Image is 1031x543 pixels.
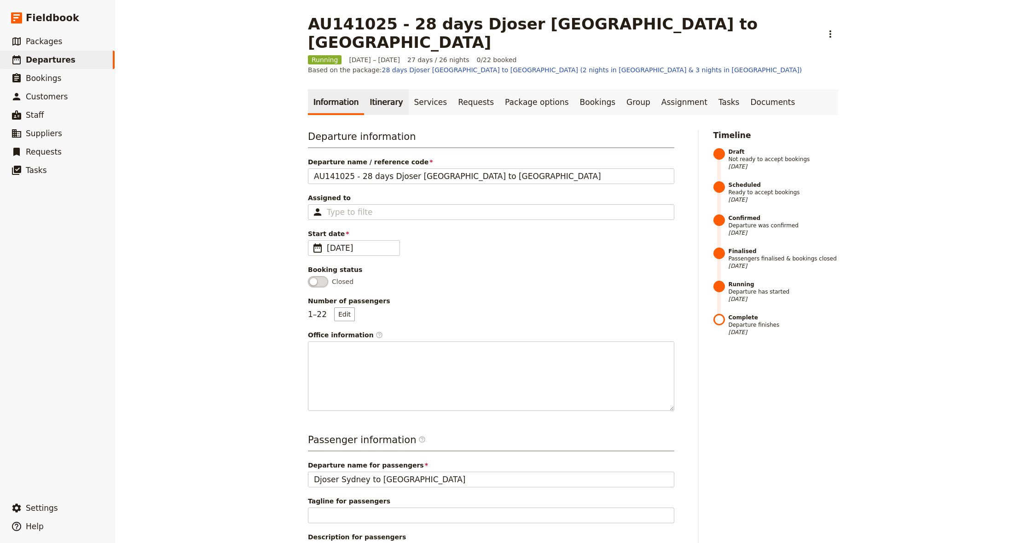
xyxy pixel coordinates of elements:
[409,89,453,115] a: Services
[308,130,674,148] h3: Departure information
[308,89,364,115] a: Information
[26,503,58,513] span: Settings
[574,89,621,115] a: Bookings
[364,89,408,115] a: Itinerary
[308,55,342,64] span: Running
[308,497,674,506] span: Tagline for passengers
[308,330,674,340] div: Office information
[713,89,745,115] a: Tasks
[312,243,323,254] span: ​
[26,166,47,175] span: Tasks
[308,265,674,274] div: Booking status
[327,243,394,254] span: [DATE]
[407,55,469,64] span: 27 days / 26 nights
[452,89,499,115] a: Requests
[308,472,674,487] input: Departure name for passengers
[729,148,839,156] strong: Draft
[729,314,839,321] strong: Complete
[26,37,62,46] span: Packages
[729,163,839,170] span: [DATE]
[308,296,674,306] span: Number of passengers
[476,55,516,64] span: 0/22 booked
[713,130,839,141] h2: Timeline
[327,207,373,218] input: Assigned to
[308,508,674,523] input: Tagline for passengers
[499,89,574,115] a: Package options
[26,129,62,138] span: Suppliers
[26,11,79,25] span: Fieldbook
[621,89,656,115] a: Group
[729,329,839,336] span: [DATE]
[822,26,838,42] button: Actions
[26,92,68,101] span: Customers
[376,331,383,339] span: ​
[729,196,839,203] span: [DATE]
[332,277,353,286] span: Closed
[349,55,400,64] span: [DATE] – [DATE]
[729,148,839,170] span: Not ready to accept bookings
[308,157,674,167] span: Departure name / reference code
[26,110,44,120] span: Staff
[308,193,674,202] span: Assigned to
[308,532,674,542] div: Description for passengers
[729,181,839,189] strong: Scheduled
[418,436,426,447] span: ​
[418,436,426,443] span: ​
[334,307,355,321] button: Number of passengers1–22
[729,295,839,303] span: [DATE]
[729,281,839,303] span: Departure has started
[308,65,802,75] span: Based on the package:
[729,281,839,288] strong: Running
[26,74,61,83] span: Bookings
[745,89,800,115] a: Documents
[729,214,839,222] strong: Confirmed
[729,262,839,270] span: [DATE]
[308,229,674,238] span: Start date
[26,55,75,64] span: Departures
[382,66,802,74] a: 28 days Djoser [GEOGRAPHIC_DATA] to [GEOGRAPHIC_DATA] (2 nights in [GEOGRAPHIC_DATA] & 3 nights i...
[308,433,674,451] h3: Passenger information
[729,314,839,336] span: Departure finishes
[729,214,839,237] span: Departure was confirmed
[308,15,817,52] h1: AU141025 - 28 days Djoser [GEOGRAPHIC_DATA] to [GEOGRAPHIC_DATA]
[26,522,44,531] span: Help
[308,461,674,470] span: Departure name for passengers
[729,181,839,203] span: Ready to accept bookings
[656,89,713,115] a: Assignment
[729,248,839,270] span: Passengers finalised & bookings closed
[729,248,839,255] strong: Finalised
[26,147,62,156] span: Requests
[308,168,674,184] input: Departure name / reference code
[308,307,355,321] p: 1 – 22
[729,229,839,237] span: [DATE]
